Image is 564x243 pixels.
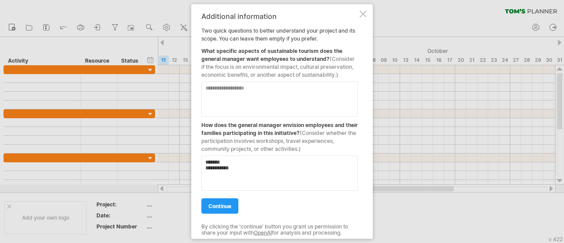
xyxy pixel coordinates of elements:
div: What specific aspects of sustainable tourism does the general manager want employees to understand? [201,42,358,79]
span: (Consider whether the participation involves workshops, travel experiences, community projects, o... [201,129,356,152]
div: Two quick questions to better understand your project and its scope. You can leave them empty if ... [201,12,358,231]
div: By clicking the 'continue' button you grant us permission to share your input with for analysis a... [201,223,358,236]
div: Additional information [201,12,358,20]
span: continue [208,202,231,209]
span: (Consider if the focus is on environmental impact, cultural preservation, economic benefits, or a... [201,55,355,78]
div: How does the general manager envision employees and their families participating in this initiative? [201,116,358,153]
a: OpenAI [254,229,272,236]
a: continue [201,198,238,213]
